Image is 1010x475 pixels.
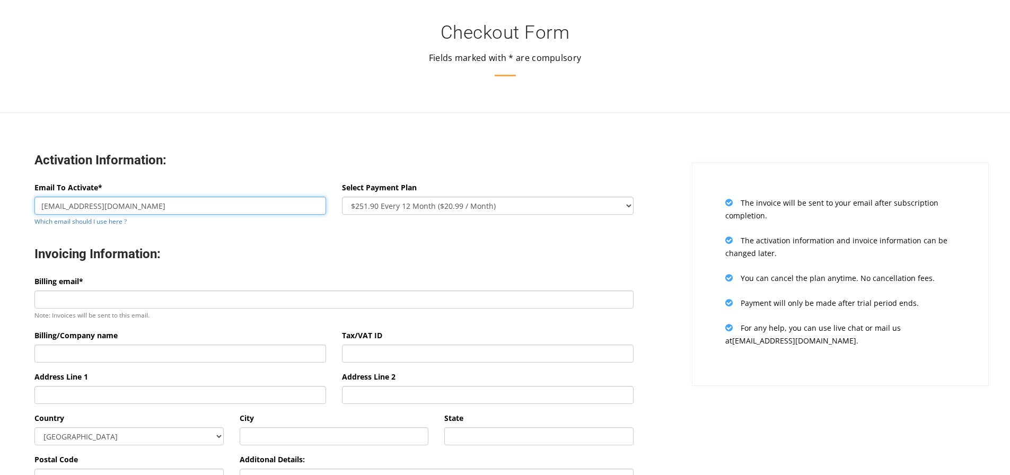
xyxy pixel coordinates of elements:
[34,412,64,425] label: Country
[240,412,254,425] label: City
[34,453,78,466] label: Postal Code
[240,453,305,466] label: Additonal Details:
[725,296,955,310] p: Payment will only be made after trial period ends.
[725,271,955,285] p: You can cancel the plan anytime. No cancellation fees.
[342,181,417,194] label: Select Payment Plan
[34,181,102,194] label: Email To Activate*
[342,371,396,383] label: Address Line 2
[34,275,83,288] label: Billing email*
[34,217,127,225] a: Which email should I use here ?
[957,424,1010,475] iframe: Chat Widget
[342,329,382,342] label: Tax/VAT ID
[34,311,150,319] small: Note: Invoices will be sent to this email.
[34,197,326,215] input: Enter email
[34,246,634,262] h3: Invoicing Information:
[725,196,955,222] p: The invoice will be sent to your email after subscription completion.
[725,321,955,347] p: For any help, you can use live chat or mail us at [EMAIL_ADDRESS][DOMAIN_NAME] .
[444,412,463,425] label: State
[34,152,634,169] h3: Activation Information:
[34,329,118,342] label: Billing/Company name
[34,371,88,383] label: Address Line 1
[725,234,955,260] p: The activation information and invoice information can be changed later.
